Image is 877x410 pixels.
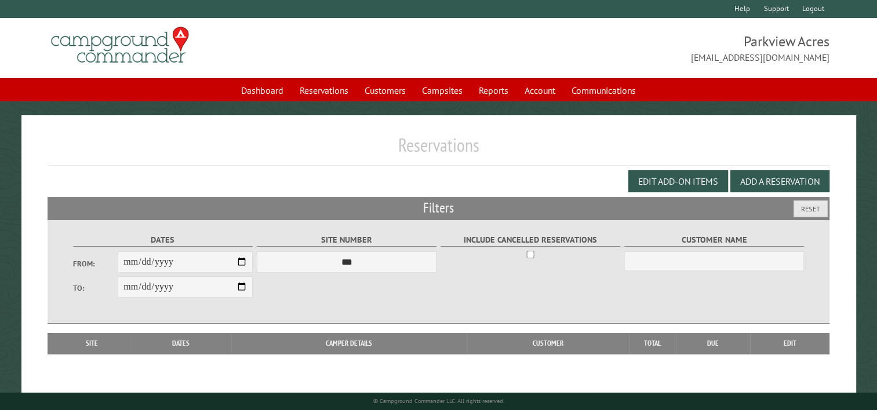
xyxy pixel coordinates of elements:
th: Dates [130,333,231,354]
th: Due [676,333,750,354]
h1: Reservations [48,134,829,166]
h2: Filters [48,197,829,219]
th: Camper Details [231,333,467,354]
th: Customer [467,333,629,354]
label: To: [73,283,118,294]
th: Site [53,333,130,354]
a: Dashboard [234,79,290,101]
img: Campground Commander [48,23,192,68]
th: Edit [750,333,829,354]
a: Reports [472,79,515,101]
a: Account [518,79,562,101]
a: Communications [565,79,643,101]
th: Total [629,333,676,354]
a: Customers [358,79,413,101]
button: Add a Reservation [730,170,829,192]
a: Reservations [293,79,355,101]
span: Parkview Acres [EMAIL_ADDRESS][DOMAIN_NAME] [439,32,830,64]
label: Site Number [257,233,437,247]
a: Campsites [415,79,470,101]
label: Dates [73,233,253,247]
button: Reset [794,200,828,217]
label: Customer Name [624,233,805,247]
small: © Campground Commander LLC. All rights reserved. [373,397,504,405]
label: Include Cancelled Reservations [441,233,621,247]
label: From: [73,258,118,269]
button: Edit Add-on Items [628,170,728,192]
